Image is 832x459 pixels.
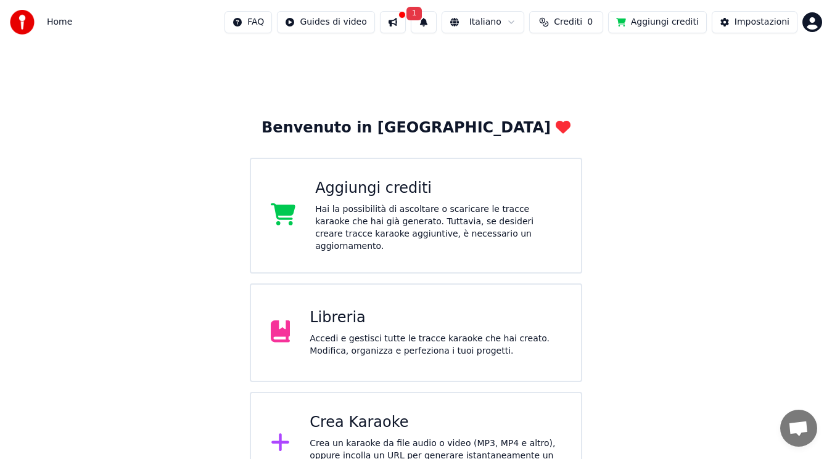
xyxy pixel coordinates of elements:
[310,333,561,357] div: Accedi e gestisci tutte le tracce karaoke che hai creato. Modifica, organizza e perfeziona i tuoi...
[735,16,789,28] div: Impostazioni
[310,413,561,433] div: Crea Karaoke
[315,203,561,253] div: Hai la possibilità di ascoltare o scaricare le tracce karaoke che hai già generato. Tuttavia, se ...
[608,11,707,33] button: Aggiungi crediti
[587,16,593,28] span: 0
[529,11,603,33] button: Crediti0
[780,410,817,447] div: Aprire la chat
[277,11,374,33] button: Guides di video
[406,7,422,20] span: 1
[411,11,437,33] button: 1
[554,16,582,28] span: Crediti
[10,10,35,35] img: youka
[47,16,72,28] span: Home
[712,11,797,33] button: Impostazioni
[310,308,561,328] div: Libreria
[224,11,272,33] button: FAQ
[315,179,561,198] div: Aggiungi crediti
[47,16,72,28] nav: breadcrumb
[262,118,570,138] div: Benvenuto in [GEOGRAPHIC_DATA]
